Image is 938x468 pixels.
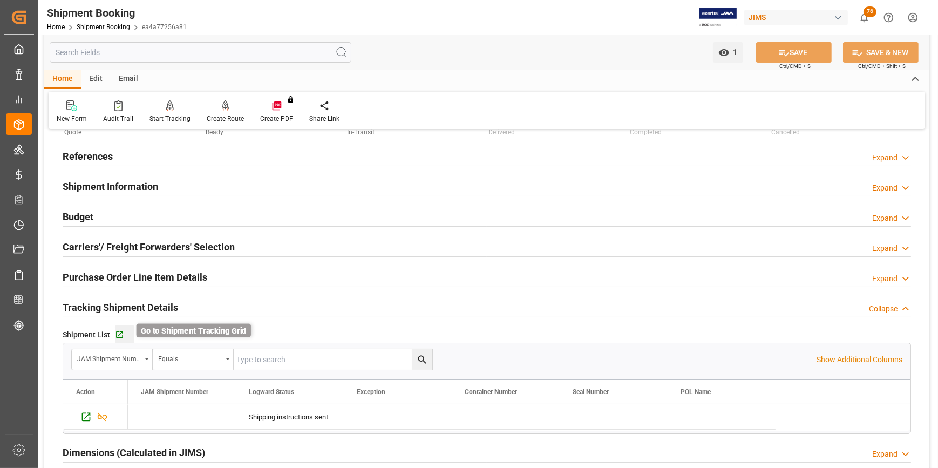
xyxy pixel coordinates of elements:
div: Share Link [309,114,339,124]
div: Shipment Booking [47,5,187,21]
button: open menu [72,349,153,370]
button: Help Center [876,5,901,30]
button: open menu [153,349,234,370]
span: JAM Shipment Number [141,388,208,396]
h2: Purchase Order Line Item Details [63,270,207,284]
a: Shipment Booking [77,23,130,31]
h2: Dimensions (Calculated in JIMS) [63,445,205,460]
div: Expand [872,449,898,460]
div: Equals [158,351,222,364]
button: Go to Shipment Tracking Grid [115,325,134,344]
span: Delivered [489,128,515,136]
span: Container Number [465,388,517,396]
div: Press SPACE to select this row. [128,404,776,430]
span: 1 [730,48,738,56]
span: In-Transit [348,128,375,136]
div: Press SPACE to select this row. [63,404,128,430]
button: open menu [713,42,743,63]
div: New Form [57,114,87,124]
div: JIMS [744,10,848,25]
div: Go to Shipment Tracking Grid [137,324,251,337]
div: Shipping instructions sent [249,405,331,430]
span: POL Name [681,388,711,396]
div: Start Tracking [149,114,191,124]
h2: Tracking Shipment Details [63,300,178,315]
div: Create Route [207,114,244,124]
img: Exertis%20JAM%20-%20Email%20Logo.jpg_1722504956.jpg [699,8,737,27]
p: Show Additional Columns [817,354,902,365]
div: Home [44,70,81,89]
span: Ctrl/CMD + Shift + S [858,62,906,70]
button: SAVE & NEW [843,42,919,63]
h2: References [63,149,113,164]
div: Expand [872,243,898,254]
h2: Budget [63,209,93,224]
span: Seal Number [573,388,609,396]
span: Shipment List [63,329,110,341]
span: 76 [864,6,876,17]
span: Logward Status [249,388,294,396]
button: search button [412,349,432,370]
div: JAM Shipment Number [77,351,141,364]
button: SAVE [756,42,832,63]
span: Cancelled [772,128,800,136]
div: Expand [872,152,898,164]
div: Expand [872,273,898,284]
span: Ctrl/CMD + S [779,62,811,70]
button: show 76 new notifications [852,5,876,30]
div: Expand [872,182,898,194]
span: Completed [630,128,662,136]
div: Expand [872,213,898,224]
div: Email [111,70,146,89]
span: Quote [65,128,82,136]
input: Search Fields [50,42,351,63]
div: Edit [81,70,111,89]
div: Action [76,388,95,396]
h2: Carriers'/ Freight Forwarders' Selection [63,240,235,254]
span: Exception [357,388,385,396]
a: Home [47,23,65,31]
button: JIMS [744,7,852,28]
div: Collapse [869,303,898,315]
input: Type to search [234,349,432,370]
span: Ready [206,128,224,136]
h2: Shipment Information [63,179,158,194]
div: Audit Trail [103,114,133,124]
